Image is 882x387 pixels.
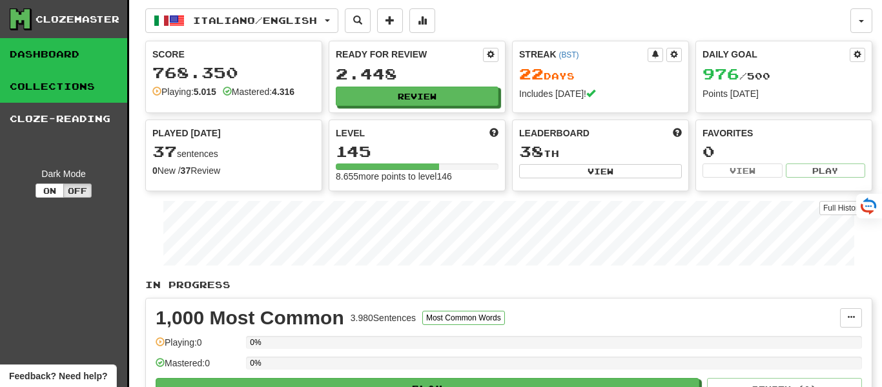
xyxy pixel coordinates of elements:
div: 2.448 [336,66,498,82]
div: sentences [152,143,315,160]
span: This week in points, UTC [673,127,682,140]
div: Streak [519,48,648,61]
strong: 4.316 [272,87,294,97]
button: More stats [409,8,435,33]
span: Leaderboard [519,127,590,140]
button: Add sentence to collection [377,8,403,33]
a: (BST) [559,50,579,59]
div: Daily Goal [703,48,850,62]
div: 768.350 [152,65,315,81]
strong: 5.015 [194,87,216,97]
div: Playing: [152,85,216,98]
button: Review [336,87,498,106]
div: 1,000 Most Common [156,308,344,328]
div: 145 [336,143,498,160]
button: Play [786,163,866,178]
a: Full History [819,201,872,215]
span: Score more points to level up [489,127,498,140]
div: Mastered: [223,85,294,98]
div: 3.980 Sentences [351,311,416,324]
strong: 37 [181,165,191,176]
span: Open feedback widget [9,370,107,382]
span: 22 [519,65,544,83]
div: 0 [703,143,865,160]
button: On [36,183,64,198]
div: Score [152,48,315,61]
strong: 0 [152,165,158,176]
div: Playing: 0 [156,336,240,357]
div: Mastered: 0 [156,357,240,378]
span: Level [336,127,365,140]
div: New / Review [152,164,315,177]
span: Italiano / English [193,15,317,26]
div: 8.655 more points to level 146 [336,170,498,183]
div: Ready for Review [336,48,483,61]
button: Search sentences [345,8,371,33]
div: Points [DATE] [703,87,865,100]
span: 37 [152,142,177,160]
button: View [703,163,783,178]
div: Dark Mode [10,167,118,180]
div: Clozemaster [36,13,119,26]
p: In Progress [145,278,872,291]
div: Favorites [703,127,865,140]
button: Most Common Words [422,311,505,325]
span: Played [DATE] [152,127,221,140]
div: Includes [DATE]! [519,87,682,100]
span: 976 [703,65,739,83]
button: Italiano/English [145,8,338,33]
button: Off [63,183,92,198]
div: th [519,143,682,160]
span: 38 [519,142,544,160]
button: View [519,164,682,178]
div: Day s [519,66,682,83]
span: / 500 [703,70,770,81]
